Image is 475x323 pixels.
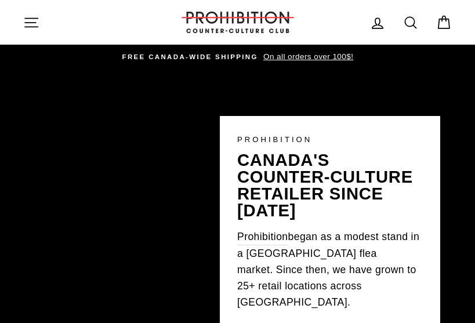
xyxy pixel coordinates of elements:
[237,228,423,311] p: began as a modest stand in a [GEOGRAPHIC_DATA] flea market. Since then, we have grown to 25+ reta...
[237,228,288,245] a: Prohibition
[237,152,423,220] p: canada's counter-culture retailer since [DATE]
[180,12,296,33] img: PROHIBITION COUNTER-CULTURE CLUB
[237,133,423,146] p: PROHIBITION
[26,50,449,63] a: FREE CANADA-WIDE SHIPPING On all orders over 100$!
[122,53,258,60] span: FREE CANADA-WIDE SHIPPING
[260,52,353,61] span: On all orders over 100$!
